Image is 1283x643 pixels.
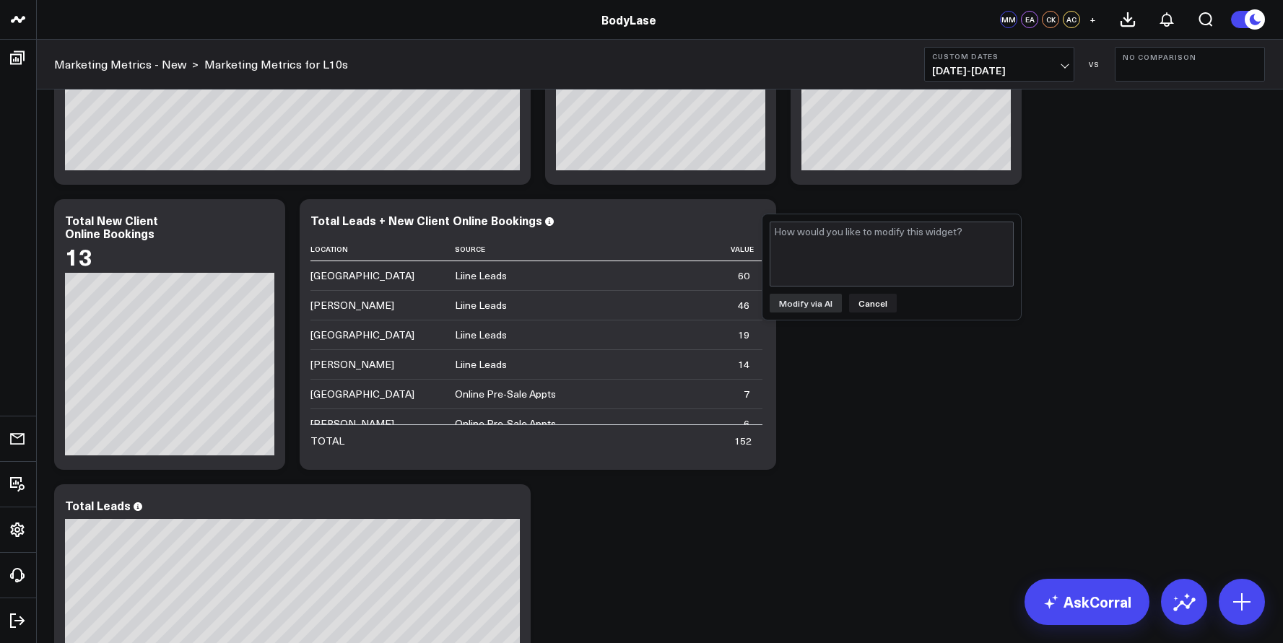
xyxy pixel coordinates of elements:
div: Total New Client Online Bookings [65,212,158,241]
div: Total Leads + New Client Online Bookings [310,212,542,228]
a: Log Out [4,608,32,634]
div: [PERSON_NAME] [310,298,394,312]
div: [GEOGRAPHIC_DATA] [310,328,414,342]
th: Location [310,237,455,261]
button: Custom Dates[DATE]-[DATE] [924,47,1074,82]
div: [PERSON_NAME] [310,357,394,372]
div: 19 [738,328,749,342]
div: 152 [734,434,752,448]
div: 13 [65,243,92,269]
button: Modify via AI [770,294,842,312]
b: Custom Dates [932,52,1066,61]
div: Liine Leads [455,268,507,283]
div: 14 [738,357,749,372]
div: Online Pre-Sale Appts [455,416,556,431]
div: Liine Leads [455,357,507,372]
button: + [1084,11,1101,28]
div: Online Pre-Sale Appts [455,387,556,401]
span: [DATE] - [DATE] [932,65,1066,76]
button: Cancel [849,294,897,312]
div: Liine Leads [455,328,507,342]
div: 7 [744,387,749,401]
div: TOTAL [310,434,344,448]
a: Marketing Metrics - New [54,56,186,72]
div: EA [1021,11,1038,28]
div: 46 [738,298,749,312]
div: VS [1082,60,1108,69]
div: 6 [744,416,749,431]
a: AskCorral [1025,579,1149,625]
div: Liine Leads [455,298,507,312]
span: + [1090,14,1096,25]
div: AC [1063,11,1080,28]
th: Source [455,237,695,261]
a: BodyLase [601,12,656,27]
div: [PERSON_NAME] [310,416,394,431]
th: Value [695,237,762,261]
b: No Comparison [1123,53,1257,61]
div: [GEOGRAPHIC_DATA] [310,268,414,283]
div: > [54,56,199,72]
a: Marketing Metrics for L10s [204,56,348,72]
div: CK [1042,11,1059,28]
div: [GEOGRAPHIC_DATA] [310,387,414,401]
div: Total Leads [65,497,131,513]
div: MM [1000,11,1017,28]
div: 60 [738,268,749,283]
button: No Comparison [1115,47,1265,82]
